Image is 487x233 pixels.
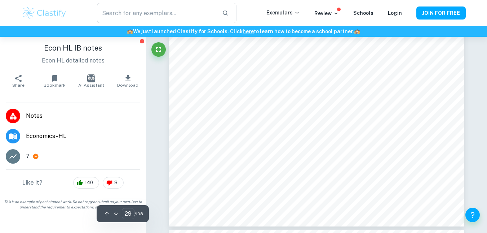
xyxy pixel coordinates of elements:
button: Download [110,71,146,91]
p: Exemplars [266,9,300,17]
img: AI Assistant [87,74,95,82]
button: Report issue [139,38,145,44]
span: 🏫 [127,29,133,34]
button: Help and Feedback [465,208,480,222]
h6: We just launched Clastify for Schools. Click to learn how to become a school partner. [1,27,486,35]
a: Login [388,10,402,16]
div: 8 [103,177,124,189]
p: Econ HL detailed notes [6,56,140,65]
span: Notes [26,112,140,120]
span: AI Assistant [78,83,104,88]
button: Fullscreen [151,42,166,57]
button: Bookmark [36,71,73,91]
img: Clastify logo [22,6,67,20]
span: 140 [81,179,97,186]
h1: Econ HL IB notes [6,43,140,53]
div: 140 [73,177,99,189]
a: here [243,29,254,34]
p: 7 [26,152,30,161]
button: JOIN FOR FREE [416,7,466,20]
span: 8 [110,179,121,186]
input: Search for any exemplars... [97,3,216,23]
button: AI Assistant [73,71,110,91]
span: Download [117,83,138,88]
span: Bookmark [44,83,66,88]
h6: Like it? [22,178,43,187]
a: Schools [353,10,373,16]
span: This is an example of past student work. Do not copy or submit as your own. Use to understand the... [3,199,143,210]
span: Economics - HL [26,132,140,141]
span: Share [12,83,25,88]
span: / 108 [134,211,143,217]
p: Review [314,9,339,17]
span: 🏫 [354,29,360,34]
